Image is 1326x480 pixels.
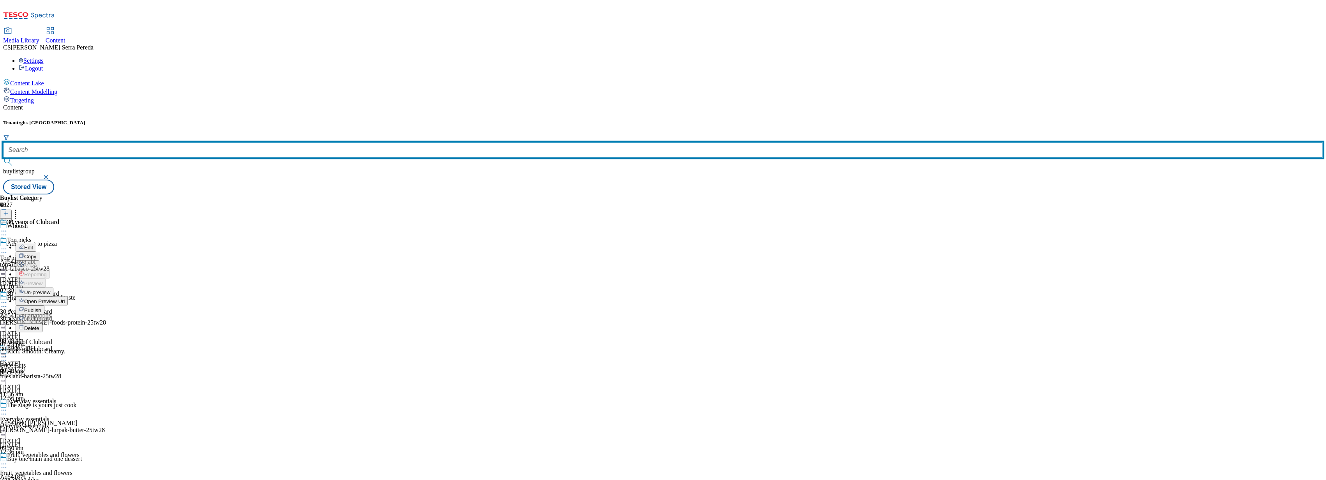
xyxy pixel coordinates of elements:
[24,307,41,313] span: Publish
[24,325,39,331] span: Delete
[24,281,42,286] span: Preview
[24,272,47,277] span: Reporting
[46,28,65,44] a: Content
[16,261,40,270] button: Move
[16,279,46,288] button: Preview
[16,314,52,323] button: Un-publish
[11,44,94,51] span: [PERSON_NAME] Serra Pereda
[19,65,43,72] a: Logout
[3,134,9,141] svg: Search Filters
[16,296,68,305] button: Open Preview Url
[10,80,44,86] span: Content Lake
[16,252,39,261] button: Copy
[3,37,39,44] span: Media Library
[24,245,33,251] span: Edit
[24,254,36,259] span: Copy
[20,120,85,125] span: ghs-[GEOGRAPHIC_DATA]
[16,288,53,296] button: Un-preview
[3,180,54,194] button: Stored View
[24,263,37,268] span: Move
[3,120,1323,126] h5: Tenant:
[3,95,1323,104] a: Targeting
[3,28,39,44] a: Media Library
[16,305,44,314] button: Publish
[24,298,65,304] span: Open Preview Url
[16,243,36,252] button: Edit
[24,316,49,322] span: Un-publish
[16,323,42,332] button: Delete
[3,44,11,51] span: CS
[10,88,57,95] span: Content Modelling
[3,87,1323,95] a: Content Modelling
[3,168,35,175] span: buylistgroup
[7,398,57,405] div: Everyday essentials
[16,270,50,279] button: Reporting
[24,289,50,295] span: Un-preview
[10,97,34,104] span: Targeting
[7,219,59,226] div: 30 years of Clubcard
[3,142,1323,158] input: Search
[7,452,80,459] div: Fruit, vegetables and flowers
[3,104,1323,111] div: Content
[3,78,1323,87] a: Content Lake
[46,37,65,44] span: Content
[19,57,44,64] a: Settings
